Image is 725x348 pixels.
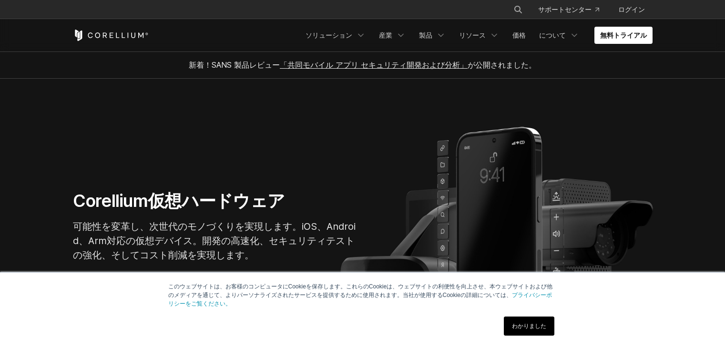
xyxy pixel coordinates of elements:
div: ナビゲーションメニュー [502,1,653,18]
font: が公開されました。 [468,60,536,70]
font: わかりました [512,323,546,329]
div: ナビゲーションメニュー [300,27,653,44]
font: リソース [459,31,486,39]
font: 新着！SANS 製品レビュー [189,60,280,70]
font: 無料トライアル [600,31,647,39]
font: サポートセンター [538,5,592,13]
font: ログイン [618,5,645,13]
font: Corellium仮想ハードウェア [73,190,285,211]
font: 産業 [379,31,392,39]
font: このウェブサイトは、お客様のコンピュータにCookieを保存します。これらのCookieは、ウェブサイトの利便性を向上させ、本ウェブサイトおよび他のメディアを通じて、よりパーソナライズされたサー... [168,283,553,298]
font: 価格 [512,31,526,39]
a: わかりました [504,317,554,336]
font: 可能性を変革し、次世代のモノづくりを実現します。iOS、Android、Arm対応の仮想デバイス。開発の高速化、セキュリティテストの強化、そしてコスト削減を実現します。 [73,221,356,261]
button: 検索 [510,1,527,18]
a: 「共同モバイル アプリ セキュリティ開発および分析」 [280,60,468,70]
font: ソリューション [306,31,352,39]
a: コレリウムホーム [73,30,149,41]
font: 製品 [419,31,432,39]
font: について [539,31,566,39]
